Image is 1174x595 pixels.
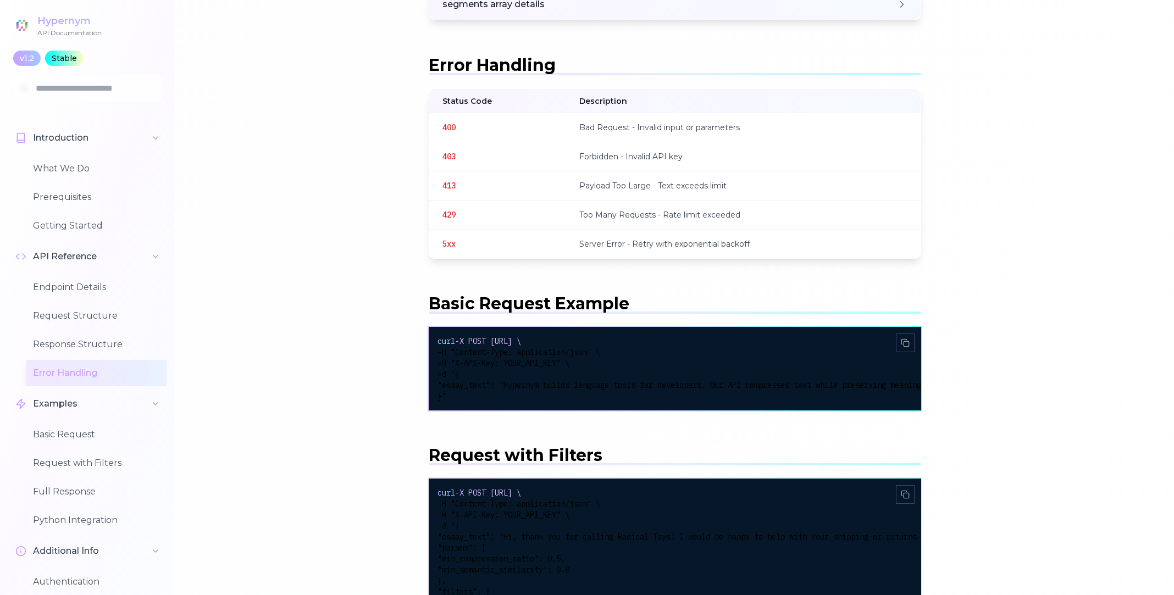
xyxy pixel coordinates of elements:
[9,243,167,270] button: API Reference
[9,391,167,417] button: Examples
[26,331,167,358] button: Response Structure
[566,171,921,201] td: Payload Too Large - Text exceeds limit
[438,576,446,586] span: },
[26,421,167,448] button: Basic Request
[26,303,167,329] button: Request Structure
[455,336,521,346] span: -X POST [URL] \
[438,532,956,542] span: "essay_text": "Hi, thank you for calling Radical Toys! I would be happy to help with your shippin...
[438,336,455,346] span: curl
[566,230,921,259] td: Server Error - Retry with exponential backoff
[26,155,167,182] button: What We Do
[429,201,566,230] td: 429
[429,171,566,201] td: 413
[438,369,459,379] span: -d '{
[13,51,41,66] div: v1.2
[26,479,167,505] button: Full Response
[566,113,921,142] td: Bad Request - Invalid input or parameters
[438,358,569,368] span: -H "X-API-Key: YOUR_API_KEY" \
[26,274,167,301] button: Endpoint Details
[896,485,915,504] button: Copy to clipboard
[438,499,600,509] span: -H "Content-Type: application/json" \
[9,538,167,564] button: Additional Info
[566,142,921,171] td: Forbidden - Invalid API key
[9,125,167,151] button: Introduction
[438,554,565,564] span: "min_compression_ratio": 0.5,
[438,488,455,498] span: curl
[33,131,88,144] span: Introduction
[13,13,102,37] a: HypernymAPI Documentation
[33,250,97,263] span: API Reference
[26,360,167,386] button: Error Handling
[26,184,167,210] button: Prerequisites
[896,333,915,352] button: Copy to clipboard
[45,51,84,66] div: Stable
[37,13,102,29] div: Hypernym
[566,89,921,113] th: Description
[429,142,566,171] td: 403
[429,445,602,465] span: Request with Filters
[13,16,31,34] img: Hypernym Logo
[438,347,600,357] span: -H "Content-Type: application/json" \
[26,569,167,595] button: Authentication
[429,230,566,259] td: 5xx
[438,521,459,531] span: -d '{
[455,488,521,498] span: -X POST [URL] \
[26,450,167,476] button: Request with Filters
[438,510,569,520] span: -H "X-API-Key: YOUR_API_KEY" \
[33,397,77,410] span: Examples
[438,391,446,401] span: }'
[438,543,486,553] span: "params": {
[566,201,921,230] td: Too Many Requests - Rate limit exceeded
[26,507,167,533] button: Python Integration
[429,55,556,75] span: Error Handling
[33,544,99,558] span: Additional Info
[26,213,167,239] button: Getting Started
[438,565,569,575] span: "min_semantic_similarity": 0.8
[438,380,930,390] span: "essay_text": "Hypernym builds language tools for developers. Our API compresses text while prese...
[429,89,566,113] th: Status Code
[37,29,102,37] div: API Documentation
[429,293,629,314] span: Basic Request Example
[429,113,566,142] td: 400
